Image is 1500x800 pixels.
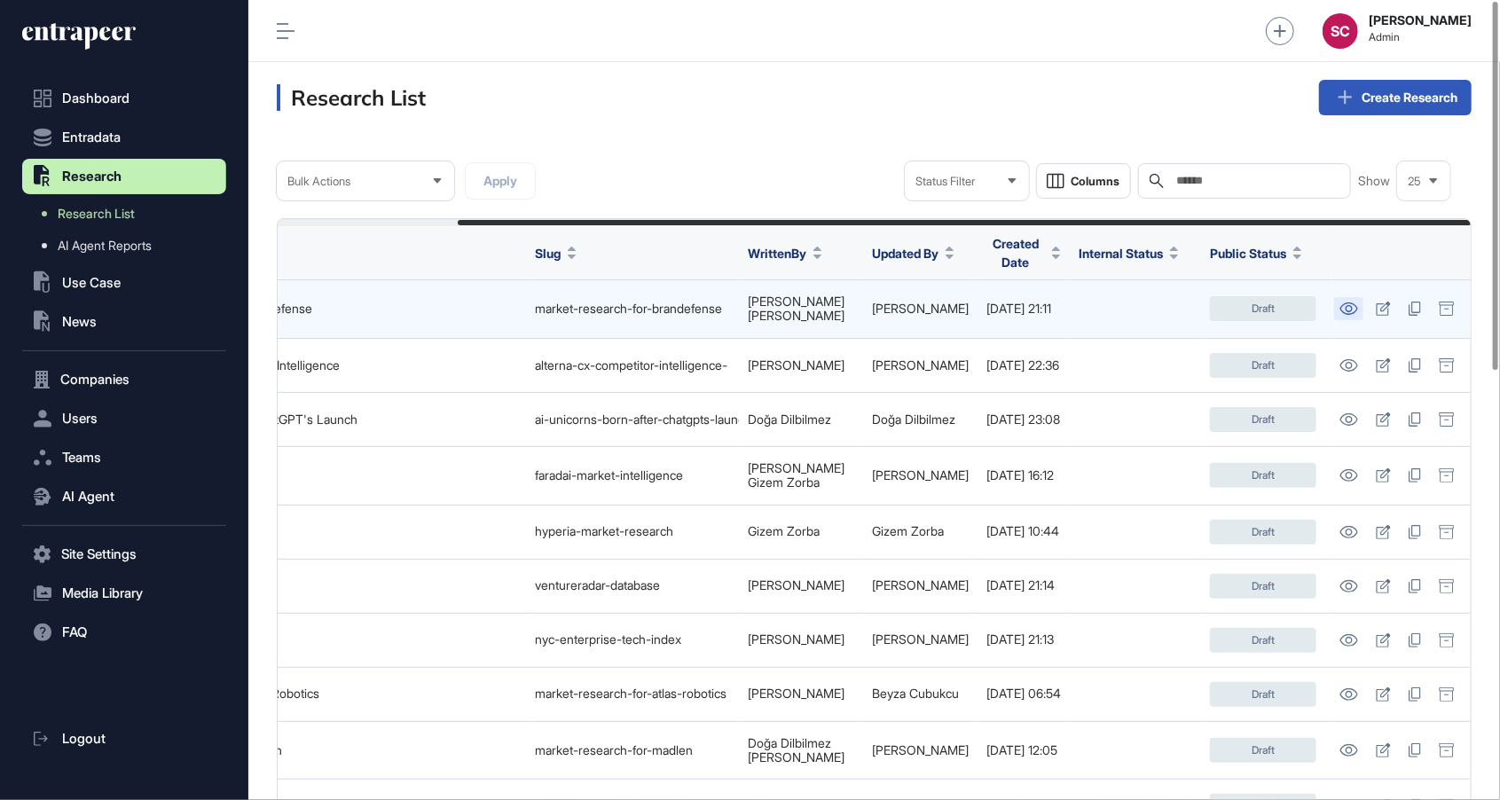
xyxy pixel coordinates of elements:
span: Status Filter [915,175,975,188]
a: Doğa Dilbilmez [872,412,955,427]
div: Draft [1210,520,1316,545]
a: [PERSON_NAME] [872,577,969,592]
a: Create Research [1319,80,1472,115]
div: Draft [1210,574,1316,599]
div: hyperia-market-research [535,524,730,538]
a: [PERSON_NAME] [748,294,844,309]
div: [DATE] 21:11 [986,302,1061,316]
a: [PERSON_NAME] [872,631,969,647]
span: AI Agent [62,490,114,504]
div: [DATE] 10:44 [986,524,1061,538]
button: Entradata [22,120,226,155]
span: Slug [535,244,561,263]
div: ai-unicorns-born-after-chatgpts-launch [535,412,730,427]
a: Doğa Dilbilmez [748,412,831,427]
div: Draft [1210,353,1316,378]
a: [PERSON_NAME] [748,686,844,701]
a: Gizem Zorba [872,523,944,538]
span: Site Settings [61,547,137,561]
button: Slug [535,244,577,263]
span: Media Library [62,586,143,600]
div: [DATE] 21:14 [986,578,1061,592]
div: market-research-for-atlas-robotics [535,686,730,701]
span: Research List [58,207,135,221]
button: Users [22,401,226,436]
div: Faradai Market Intelligence [125,468,517,482]
button: Research [22,159,226,194]
button: AI Agent [22,479,226,514]
button: WrittenBy [748,244,822,263]
div: Draft [1210,296,1316,321]
span: 25 [1408,175,1421,188]
span: Research [62,169,122,184]
span: Columns [1071,175,1119,188]
a: [PERSON_NAME] [748,357,844,373]
div: NYC Enterprise Tech Index [125,632,517,647]
strong: [PERSON_NAME] [1369,13,1472,27]
div: Market Research for Atlas Robotics [125,686,517,701]
div: Draft [1210,628,1316,653]
a: AI Agent Reports [31,230,226,262]
div: VentureRadar Database [125,578,517,592]
a: [PERSON_NAME] [872,742,969,757]
a: Dashboard [22,81,226,116]
a: [PERSON_NAME] [748,631,844,647]
a: Research List [31,198,226,230]
span: Show [1358,174,1390,188]
a: [PERSON_NAME] [748,460,844,475]
div: [DATE] 21:13 [986,632,1061,647]
button: SC [1323,13,1358,49]
span: FAQ [62,625,87,639]
div: Draft [1210,463,1316,488]
span: Teams [62,451,101,465]
span: Users [62,412,98,426]
button: News [22,304,226,340]
span: WrittenBy [748,244,806,263]
a: Logout [22,721,226,757]
span: News [62,315,97,329]
span: Companies [60,373,130,387]
a: Doğa Dilbilmez [748,735,831,750]
div: [DATE] 16:12 [986,468,1061,482]
a: [PERSON_NAME] [872,357,969,373]
a: Beyza Cubukcu [872,686,959,701]
a: [PERSON_NAME] [748,577,844,592]
div: market-research-for-madlen [535,743,730,757]
span: Created Date [986,234,1045,271]
div: Draft [1210,682,1316,707]
div: Market Research for Madlen [125,743,517,757]
a: Gizem Zorba [748,523,820,538]
button: Site Settings [22,537,226,572]
span: Use Case [62,276,121,290]
div: AI Unicorns Born After ChatGPT's Launch [125,412,517,427]
a: [PERSON_NAME] [872,301,969,316]
div: [DATE] 06:54 [986,686,1061,701]
span: Bulk Actions [287,175,350,188]
div: [DATE] 23:08 [986,412,1061,427]
div: Market Research for Brandefense [125,302,517,316]
button: Companies [22,362,226,397]
div: faradai-market-intelligence [535,468,730,482]
a: [PERSON_NAME] [748,308,844,323]
div: ventureradar-database [535,578,730,592]
a: [PERSON_NAME] [872,467,969,482]
span: Public Status [1210,244,1286,263]
div: Hyperia Market Research [125,524,517,538]
div: Alterna CX Competitor Intelligence [125,358,517,373]
span: Logout [62,732,106,746]
span: AI Agent Reports [58,239,152,253]
button: Created Date [986,234,1061,271]
div: Draft [1210,738,1316,763]
div: [DATE] 12:05 [986,743,1061,757]
div: [DATE] 22:36 [986,358,1061,373]
button: Updated By [872,244,954,263]
button: Internal Status [1079,244,1179,263]
div: market-research-for-brandefense [535,302,730,316]
span: Dashboard [62,91,130,106]
div: Draft [1210,407,1316,432]
a: Gizem Zorba [748,475,820,490]
button: Use Case [22,265,226,301]
button: Teams [22,440,226,475]
button: Columns [1036,163,1131,199]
